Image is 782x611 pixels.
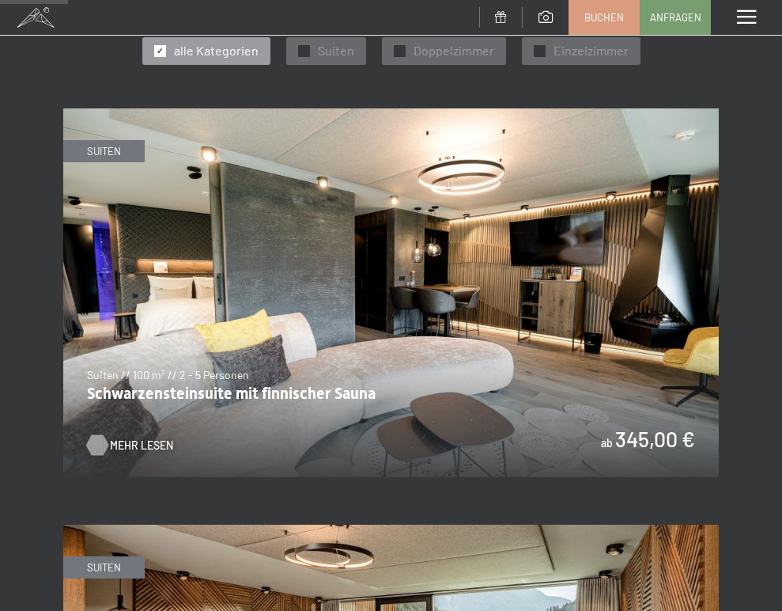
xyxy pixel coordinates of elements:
[63,526,719,535] a: Suite Aurina mit finnischer Sauna
[396,45,402,56] span: ✓
[110,438,173,454] span: Mehr Lesen
[87,438,157,454] a: Mehr Lesen
[63,108,719,477] img: Schwarzensteinsuite mit finnischer Sauna
[414,42,494,59] span: Doppelzimmer
[569,1,639,34] a: Buchen
[300,45,307,56] span: ✓
[650,10,701,25] span: Anfragen
[63,109,719,119] a: Schwarzensteinsuite mit finnischer Sauna
[640,1,710,34] a: Anfragen
[536,45,542,56] span: ✓
[318,42,354,59] span: Suiten
[553,42,629,59] span: Einzelzimmer
[174,42,259,59] span: alle Kategorien
[157,45,163,56] span: ✓
[584,10,624,25] span: Buchen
